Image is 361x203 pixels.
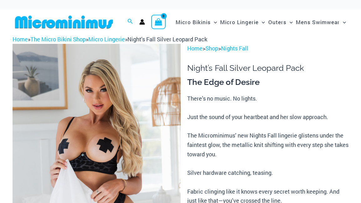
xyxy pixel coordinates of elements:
[174,13,219,32] a: Micro BikinisMenu ToggleMenu Toggle
[30,35,86,43] a: The Micro Bikini Shop
[286,14,293,30] span: Menu Toggle
[340,14,346,30] span: Menu Toggle
[13,15,116,29] img: MM SHOP LOGO FLAT
[151,15,166,29] a: View Shopping Cart, empty
[205,44,218,52] a: Shop
[187,77,348,88] h3: The Edge of Desire
[221,44,248,52] a: Nights Fall
[296,14,340,30] span: Mens Swimwear
[13,35,207,43] span: » » »
[187,63,348,73] h1: Night’s Fall Silver Leopard Pack
[187,44,203,52] a: Home
[13,35,28,43] a: Home
[294,13,348,32] a: Mens SwimwearMenu ToggleMenu Toggle
[139,19,145,25] a: Account icon link
[219,13,266,32] a: Micro LingerieMenu ToggleMenu Toggle
[127,18,133,26] a: Search icon link
[127,35,207,43] span: Night’s Fall Silver Leopard Pack
[259,14,265,30] span: Menu Toggle
[220,14,259,30] span: Micro Lingerie
[268,14,286,30] span: Outers
[176,14,211,30] span: Micro Bikinis
[173,12,348,33] nav: Site Navigation
[267,13,294,32] a: OutersMenu ToggleMenu Toggle
[187,44,348,53] p: > >
[88,35,125,43] a: Micro Lingerie
[211,14,217,30] span: Menu Toggle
